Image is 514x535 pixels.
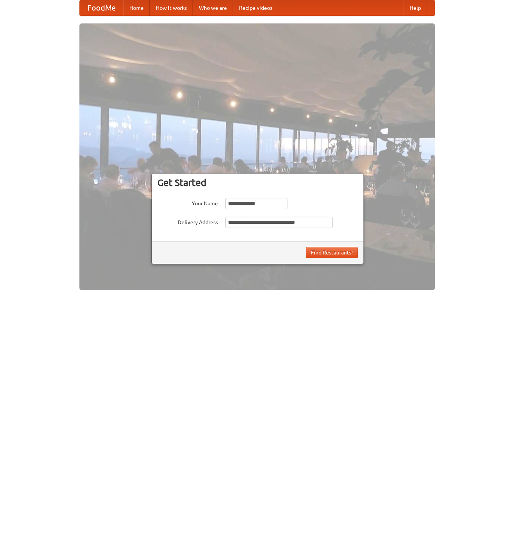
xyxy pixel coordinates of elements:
a: Who we are [193,0,233,16]
button: Find Restaurants! [306,247,358,258]
label: Delivery Address [157,217,218,226]
a: Help [404,0,427,16]
a: Home [123,0,150,16]
h3: Get Started [157,177,358,188]
a: How it works [150,0,193,16]
a: FoodMe [80,0,123,16]
a: Recipe videos [233,0,278,16]
label: Your Name [157,198,218,207]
